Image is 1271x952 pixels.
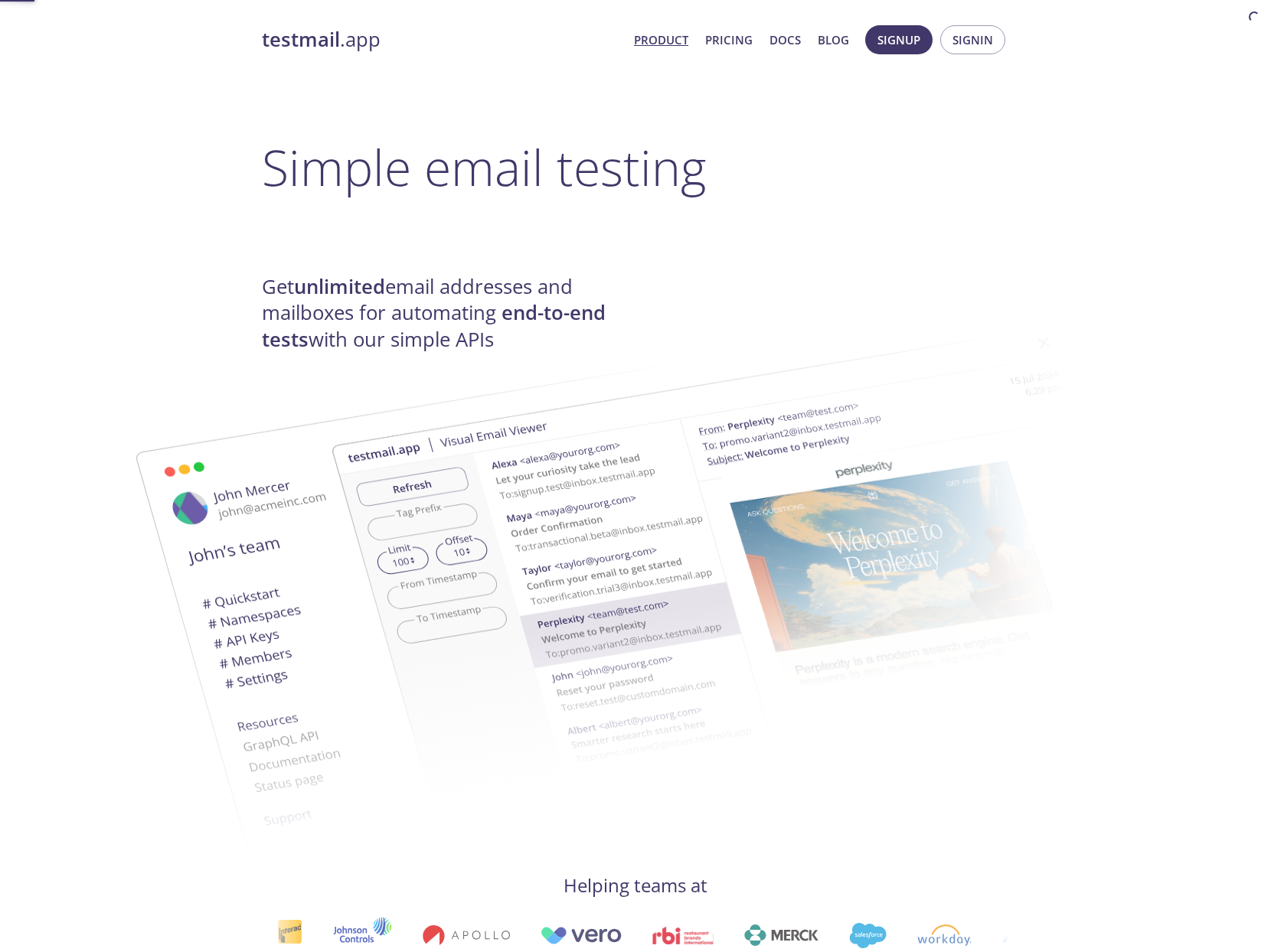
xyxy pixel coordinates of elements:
a: Pricing [705,30,753,50]
span: Signin [952,30,993,50]
img: testmail-email-viewer [331,305,1158,823]
a: Docs [769,30,801,50]
img: apollo [423,924,510,946]
button: Signin [940,25,1005,54]
h4: Get email addresses and mailboxes for automating with our simple APIs [262,274,635,353]
a: Blog [818,30,849,50]
img: salesforce [849,923,886,948]
strong: testmail [262,26,340,53]
strong: unlimited [294,273,385,300]
img: testmail-email-viewer [78,354,905,872]
button: Signup [865,25,933,54]
h4: Helping teams at [262,873,1009,898]
img: workday [917,924,972,946]
img: rbi [652,927,714,944]
img: merck [744,924,818,946]
a: Product [634,30,688,50]
strong: end-to-end tests [262,299,606,352]
a: testmail.app [262,27,622,53]
h1: Simple email testing [262,138,1009,197]
span: Signup [877,30,920,50]
img: vero [541,927,622,944]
